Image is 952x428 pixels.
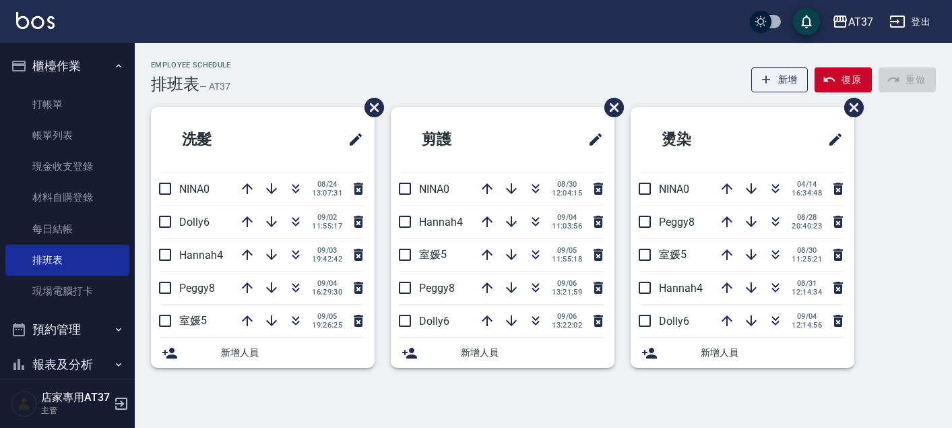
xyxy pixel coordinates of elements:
[312,222,342,231] span: 11:55:17
[793,8,820,35] button: save
[41,391,110,404] h5: 店家專用AT37
[631,338,854,368] div: 新增人員
[179,216,210,228] span: Dolly6
[552,213,582,222] span: 09/04
[312,312,342,321] span: 09/05
[5,347,129,382] button: 報表及分析
[552,222,582,231] span: 11:03:56
[5,312,129,347] button: 預約管理
[792,255,822,264] span: 11:25:21
[179,282,215,295] span: Peggy8
[641,115,765,164] h2: 燙染
[792,189,822,197] span: 16:34:48
[419,183,449,195] span: NINA0
[792,279,822,288] span: 08/31
[792,213,822,222] span: 08/28
[5,89,129,120] a: 打帳單
[5,182,129,213] a: 材料自購登錄
[5,151,129,182] a: 現金收支登錄
[834,88,866,127] span: 刪除班表
[792,222,822,231] span: 20:40:23
[419,248,447,261] span: 室媛5
[5,49,129,84] button: 櫃檯作業
[419,315,449,328] span: Dolly6
[751,67,808,92] button: 新增
[5,245,129,276] a: 排班表
[179,183,210,195] span: NINA0
[815,67,872,92] button: 復原
[552,321,582,330] span: 13:22:02
[11,390,38,417] img: Person
[552,180,582,189] span: 08/30
[151,75,199,94] h3: 排班表
[848,13,873,30] div: AT37
[179,249,223,262] span: Hannah4
[792,288,822,297] span: 12:14:34
[5,276,129,307] a: 現場電腦打卡
[659,183,689,195] span: NINA0
[5,214,129,245] a: 每日結帳
[312,288,342,297] span: 16:29:30
[792,246,822,255] span: 08/30
[659,248,687,261] span: 室媛5
[819,123,844,156] span: 修改班表的標題
[354,88,386,127] span: 刪除班表
[312,213,342,222] span: 09/02
[199,80,230,94] h6: — AT37
[391,338,614,368] div: 新增人員
[151,61,231,69] h2: Employee Schedule
[552,279,582,288] span: 09/06
[659,315,689,328] span: Dolly6
[151,338,375,368] div: 新增人員
[179,314,207,327] span: 室媛5
[579,123,604,156] span: 修改班表的標題
[659,216,695,228] span: Peggy8
[5,120,129,151] a: 帳單列表
[312,180,342,189] span: 08/24
[594,88,626,127] span: 刪除班表
[552,246,582,255] span: 09/05
[659,282,703,295] span: Hannah4
[312,246,342,255] span: 09/03
[552,312,582,321] span: 09/06
[827,8,879,36] button: AT37
[312,321,342,330] span: 19:26:25
[461,346,604,360] span: 新增人員
[552,189,582,197] span: 12:04:15
[41,404,110,417] p: 主管
[221,346,364,360] span: 新增人員
[792,180,822,189] span: 04/14
[402,115,526,164] h2: 剪護
[552,255,582,264] span: 11:55:18
[419,282,455,295] span: Peggy8
[312,279,342,288] span: 09/04
[792,312,822,321] span: 09/04
[312,189,342,197] span: 13:07:31
[16,12,55,29] img: Logo
[701,346,844,360] span: 新增人員
[340,123,364,156] span: 修改班表的標題
[162,115,286,164] h2: 洗髮
[312,255,342,264] span: 19:42:42
[792,321,822,330] span: 12:14:56
[419,216,463,228] span: Hannah4
[884,9,936,34] button: 登出
[552,288,582,297] span: 13:21:59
